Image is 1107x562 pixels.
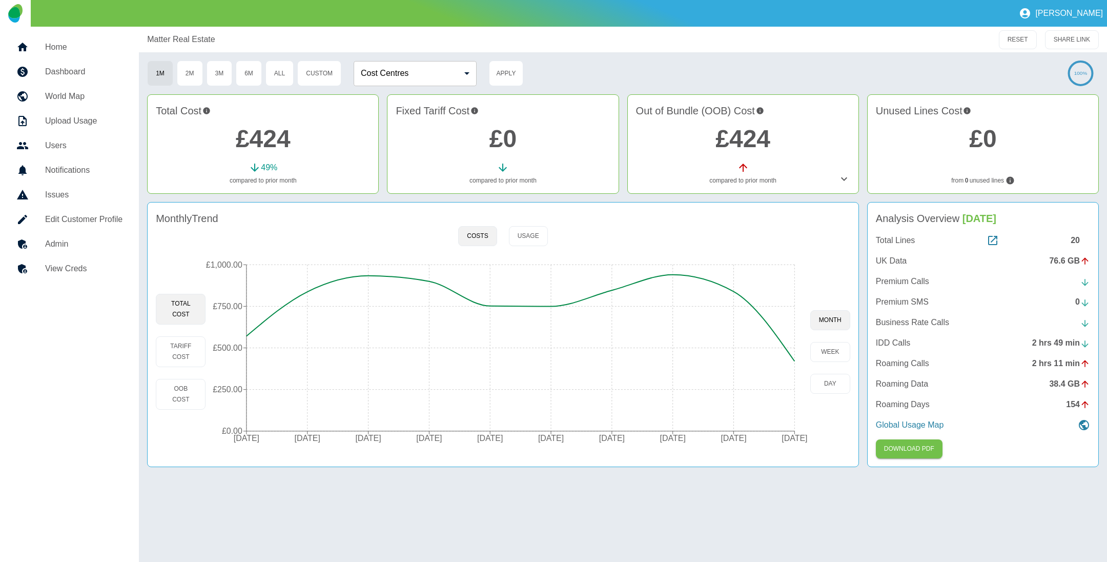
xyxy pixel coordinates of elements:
button: 2M [177,61,203,86]
tspan: [DATE] [234,434,259,443]
button: 3M [207,61,233,86]
h5: Users [45,139,122,152]
a: Business Rate Calls [876,316,1090,329]
tspan: [DATE] [356,434,381,443]
button: All [265,61,294,86]
tspan: [DATE] [295,434,320,443]
p: 49 % [261,162,277,174]
h5: View Creds [45,263,122,275]
button: OOB Cost [156,379,206,410]
svg: Lines not used during your chosen timeframe. If multiple months selected only lines never used co... [1006,176,1015,185]
h5: Admin [45,238,122,250]
tspan: £500.00 [213,344,243,352]
a: Admin [8,232,131,256]
p: IDD Calls [876,337,911,349]
div: 20 [1071,234,1090,247]
tspan: [DATE] [417,434,442,443]
tspan: [DATE] [721,434,747,443]
p: Roaming Calls [876,357,929,370]
p: [PERSON_NAME] [1035,9,1103,18]
a: £424 [715,125,770,152]
tspan: [DATE] [538,434,564,443]
div: 76.6 GB [1049,255,1090,267]
button: month [810,310,850,330]
p: Premium SMS [876,296,929,308]
p: compared to prior month [156,176,370,185]
a: £424 [236,125,291,152]
h5: Notifications [45,164,122,176]
p: Roaming Data [876,378,928,390]
a: Notifications [8,158,131,183]
p: compared to prior month [396,176,610,185]
button: Click here to download the most recent invoice. If the current month’s invoice is unavailable, th... [876,439,942,458]
tspan: [DATE] [478,434,503,443]
h5: Dashboard [45,66,122,78]
div: 0 [1075,296,1090,308]
h4: Monthly Trend [156,211,218,226]
h5: Home [45,41,122,53]
button: RESET [999,30,1037,49]
h5: Edit Customer Profile [45,213,122,226]
h5: World Map [45,90,122,103]
a: £0 [969,125,996,152]
a: Total Lines20 [876,234,1090,247]
tspan: [DATE] [599,434,625,443]
div: 2 hrs 11 min [1032,357,1090,370]
a: World Map [8,84,131,109]
h4: Total Cost [156,103,370,118]
a: Roaming Data38.4 GB [876,378,1090,390]
svg: This is the total charges incurred over 1 months [202,103,211,118]
b: 0 [965,176,969,185]
svg: Costs outside of your fixed tariff [756,103,764,118]
tspan: £1,000.00 [206,260,242,269]
text: 100% [1074,70,1088,76]
h5: Upload Usage [45,115,122,127]
a: £0 [489,125,517,152]
a: Home [8,35,131,59]
tspan: £750.00 [213,302,243,311]
p: Total Lines [876,234,915,247]
p: Business Rate Calls [876,316,949,329]
a: Roaming Calls2 hrs 11 min [876,357,1090,370]
button: 6M [236,61,262,86]
a: Premium Calls [876,275,1090,288]
button: SHARE LINK [1045,30,1099,49]
tspan: £0.00 [222,427,242,435]
a: Global Usage Map [876,419,1090,431]
a: View Creds [8,256,131,281]
p: Roaming Days [876,398,930,411]
h4: Fixed Tariff Cost [396,103,610,118]
button: 1M [147,61,173,86]
a: Edit Customer Profile [8,207,131,232]
h4: Out of Bundle (OOB) Cost [636,103,850,118]
tspan: [DATE] [660,434,686,443]
button: Costs [458,226,497,246]
h4: Analysis Overview [876,211,1090,226]
p: UK Data [876,255,907,267]
p: Premium Calls [876,275,929,288]
a: IDD Calls2 hrs 49 min [876,337,1090,349]
h4: Unused Lines Cost [876,103,1090,118]
button: Tariff Cost [156,336,206,367]
a: Matter Real Estate [147,33,215,46]
h5: Issues [45,189,122,201]
p: Global Usage Map [876,419,944,431]
button: Apply [489,61,523,86]
span: [DATE] [962,213,996,224]
tspan: £250.00 [213,385,243,394]
a: Roaming Days154 [876,398,1090,411]
img: Logo [8,4,22,23]
tspan: [DATE] [782,434,808,443]
button: Total Cost [156,294,206,325]
svg: This is your recurring contracted cost [470,103,479,118]
a: Issues [8,183,131,207]
a: Dashboard [8,59,131,84]
svg: Potential saving if surplus lines removed at contract renewal [963,103,971,118]
div: 2 hrs 49 min [1032,337,1090,349]
a: Users [8,133,131,158]
button: Custom [297,61,341,86]
p: from unused lines [876,176,1090,185]
button: week [810,342,850,362]
a: Premium SMS0 [876,296,1090,308]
